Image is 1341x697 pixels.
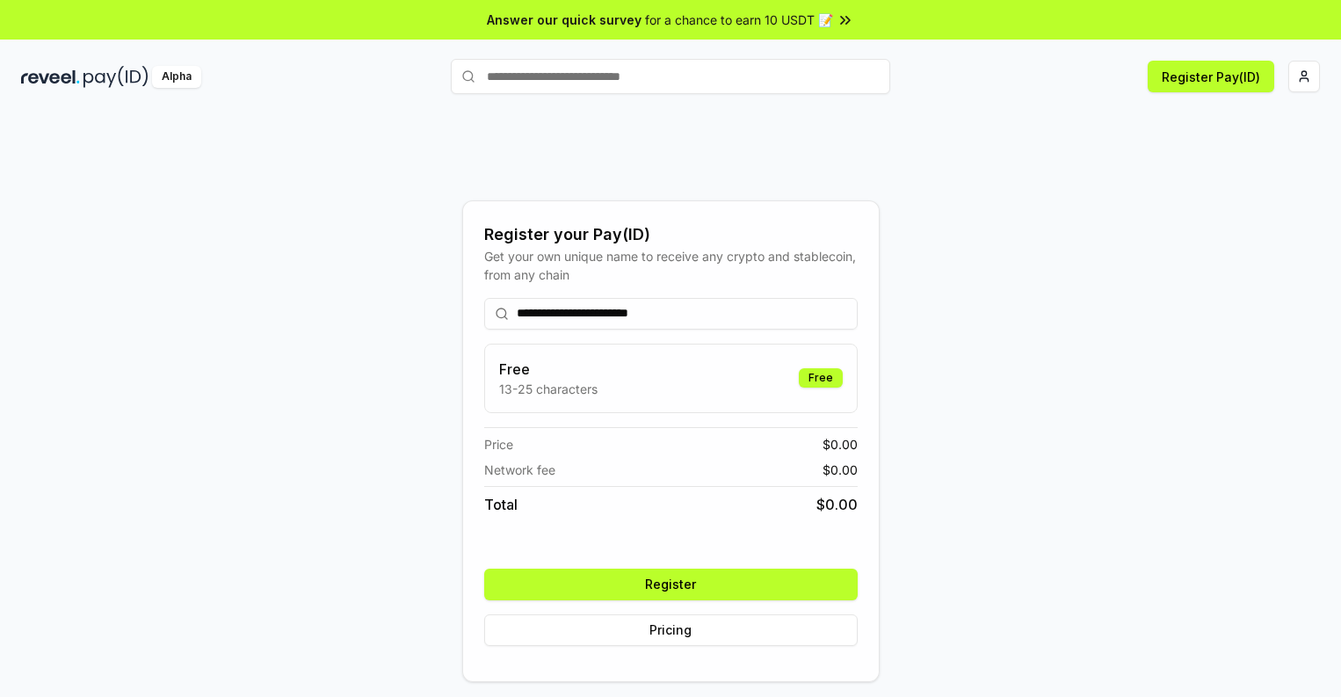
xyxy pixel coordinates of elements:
[499,359,598,380] h3: Free
[816,494,858,515] span: $ 0.00
[484,494,518,515] span: Total
[21,66,80,88] img: reveel_dark
[83,66,149,88] img: pay_id
[823,461,858,479] span: $ 0.00
[484,461,555,479] span: Network fee
[484,247,858,284] div: Get your own unique name to receive any crypto and stablecoin, from any chain
[799,368,843,388] div: Free
[1148,61,1274,92] button: Register Pay(ID)
[484,569,858,600] button: Register
[152,66,201,88] div: Alpha
[645,11,833,29] span: for a chance to earn 10 USDT 📝
[484,435,513,454] span: Price
[823,435,858,454] span: $ 0.00
[499,380,598,398] p: 13-25 characters
[484,222,858,247] div: Register your Pay(ID)
[487,11,642,29] span: Answer our quick survey
[484,614,858,646] button: Pricing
